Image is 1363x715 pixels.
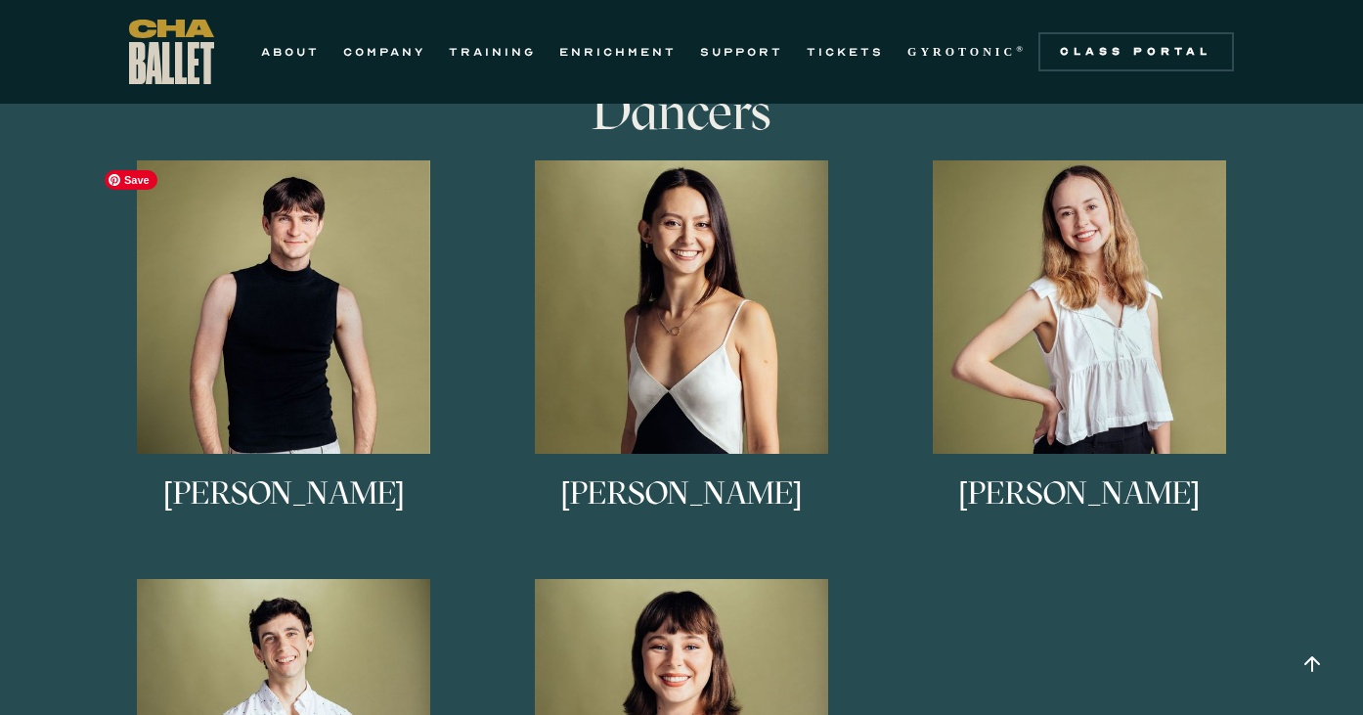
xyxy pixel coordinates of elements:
[493,160,871,550] a: [PERSON_NAME]
[95,160,473,550] a: [PERSON_NAME]
[907,40,1027,64] a: GYROTONIC®
[261,40,320,64] a: ABOUT
[807,40,884,64] a: TICKETS
[559,40,677,64] a: ENRICHMENT
[1038,32,1234,71] a: Class Portal
[343,40,425,64] a: COMPANY
[700,40,783,64] a: SUPPORT
[364,82,999,141] h3: Dancers
[561,477,803,542] h3: [PERSON_NAME]
[129,20,214,84] a: home
[163,477,405,542] h3: [PERSON_NAME]
[1016,44,1027,54] sup: ®
[907,45,1016,59] strong: GYROTONIC
[105,170,157,190] span: Save
[958,477,1200,542] h3: [PERSON_NAME]
[1050,44,1222,60] div: Class Portal
[449,40,536,64] a: TRAINING
[890,160,1268,550] a: [PERSON_NAME]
